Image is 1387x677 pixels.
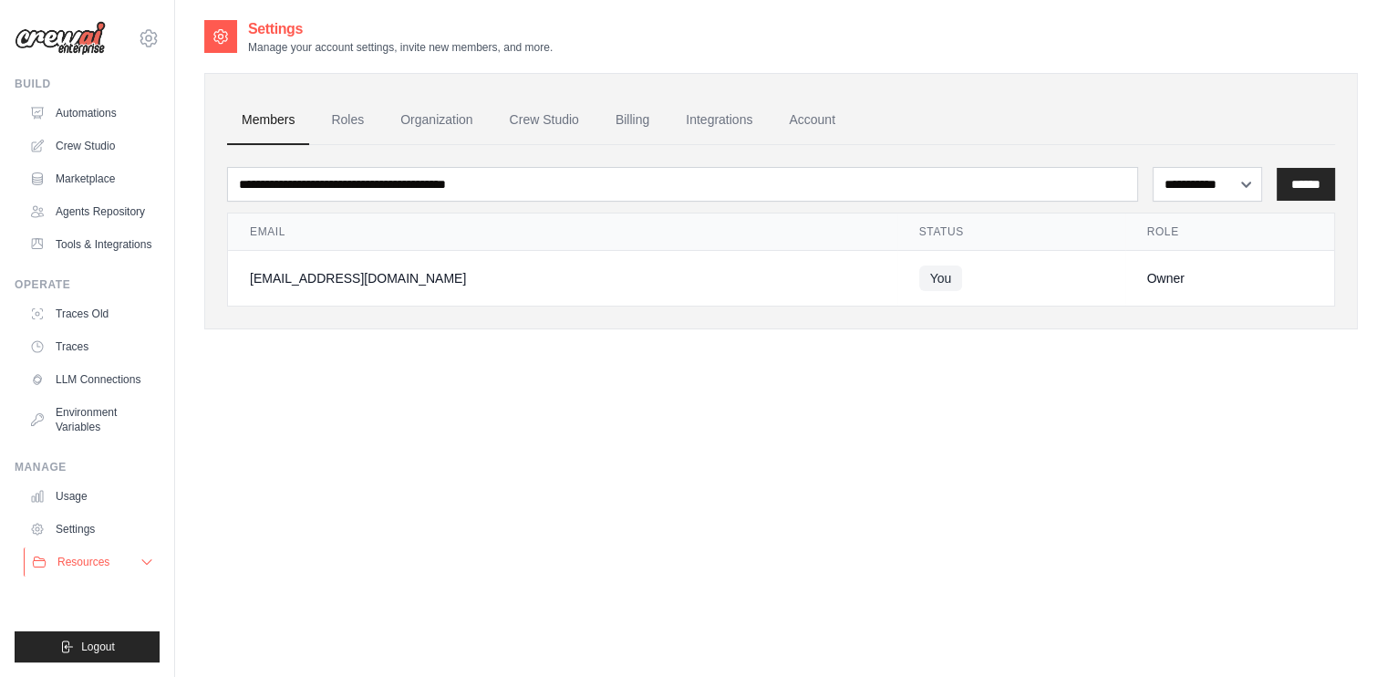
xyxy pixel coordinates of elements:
[774,96,850,145] a: Account
[250,269,875,287] div: [EMAIL_ADDRESS][DOMAIN_NAME]
[22,299,160,328] a: Traces Old
[248,18,553,40] h2: Settings
[22,230,160,259] a: Tools & Integrations
[22,131,160,161] a: Crew Studio
[316,96,378,145] a: Roles
[897,214,1125,251] th: Status
[15,460,160,474] div: Manage
[57,555,109,569] span: Resources
[81,640,115,654] span: Logout
[15,77,160,91] div: Build
[22,515,160,544] a: Settings
[495,96,594,145] a: Crew Studio
[228,214,897,251] th: Email
[1125,214,1335,251] th: Role
[22,398,160,442] a: Environment Variables
[601,96,664,145] a: Billing
[919,266,963,291] span: You
[15,277,160,292] div: Operate
[248,40,553,55] p: Manage your account settings, invite new members, and more.
[15,21,106,56] img: Logo
[22,197,160,226] a: Agents Repository
[15,631,160,662] button: Logout
[1147,269,1313,287] div: Owner
[22,164,160,193] a: Marketplace
[22,482,160,511] a: Usage
[671,96,767,145] a: Integrations
[22,332,160,361] a: Traces
[227,96,309,145] a: Members
[22,365,160,394] a: LLM Connections
[24,547,161,577] button: Resources
[22,99,160,128] a: Automations
[386,96,487,145] a: Organization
